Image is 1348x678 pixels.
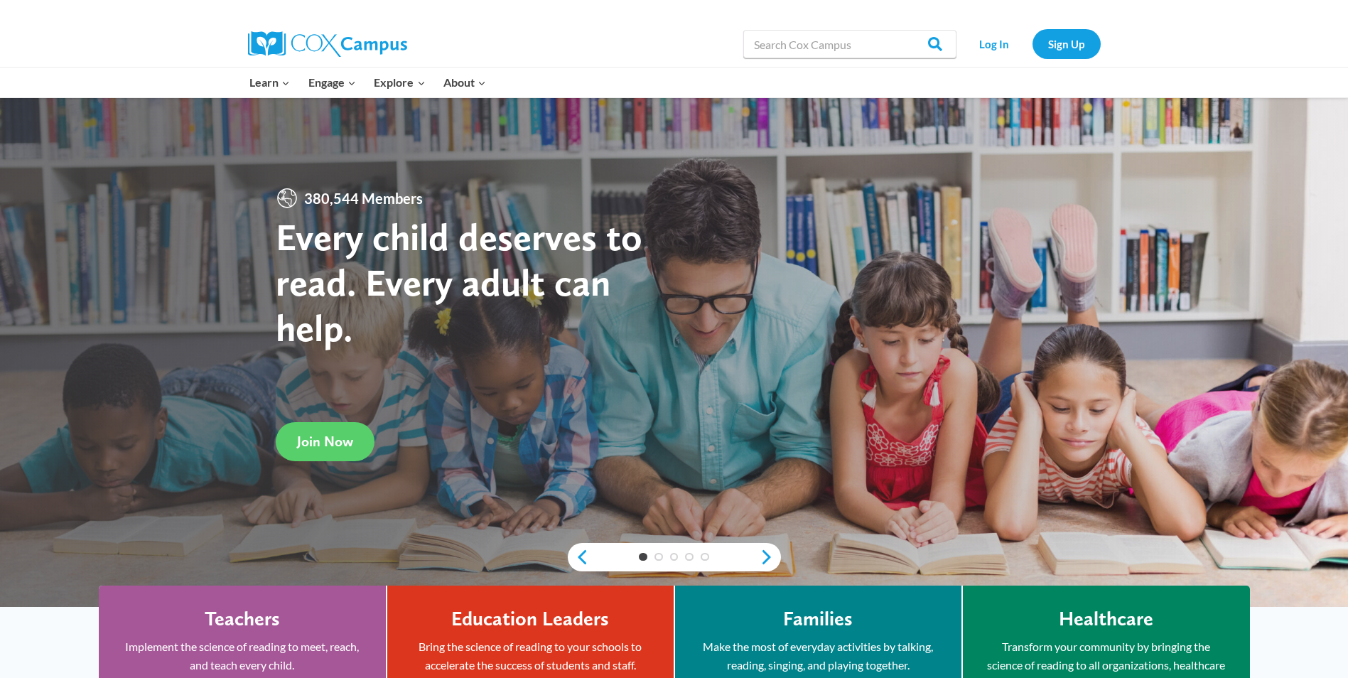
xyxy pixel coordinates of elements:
[451,607,609,631] h4: Education Leaders
[409,637,652,674] p: Bring the science of reading to your schools to accelerate the success of students and staff.
[297,433,353,450] span: Join Now
[964,29,1025,58] a: Log In
[298,187,428,210] span: 380,544 Members
[374,73,425,92] span: Explore
[248,31,407,57] img: Cox Campus
[241,68,495,97] nav: Primary Navigation
[670,553,679,561] a: 3
[701,553,709,561] a: 5
[205,607,280,631] h4: Teachers
[654,553,663,561] a: 2
[308,73,356,92] span: Engage
[685,553,694,561] a: 4
[760,549,781,566] a: next
[1059,607,1153,631] h4: Healthcare
[249,73,290,92] span: Learn
[568,543,781,571] div: content slider buttons
[696,637,940,674] p: Make the most of everyday activities by talking, reading, singing, and playing together.
[783,607,853,631] h4: Families
[1032,29,1101,58] a: Sign Up
[276,422,374,461] a: Join Now
[743,30,956,58] input: Search Cox Campus
[639,553,647,561] a: 1
[276,214,642,350] strong: Every child deserves to read. Every adult can help.
[964,29,1101,58] nav: Secondary Navigation
[120,637,365,674] p: Implement the science of reading to meet, reach, and teach every child.
[443,73,486,92] span: About
[568,549,589,566] a: previous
